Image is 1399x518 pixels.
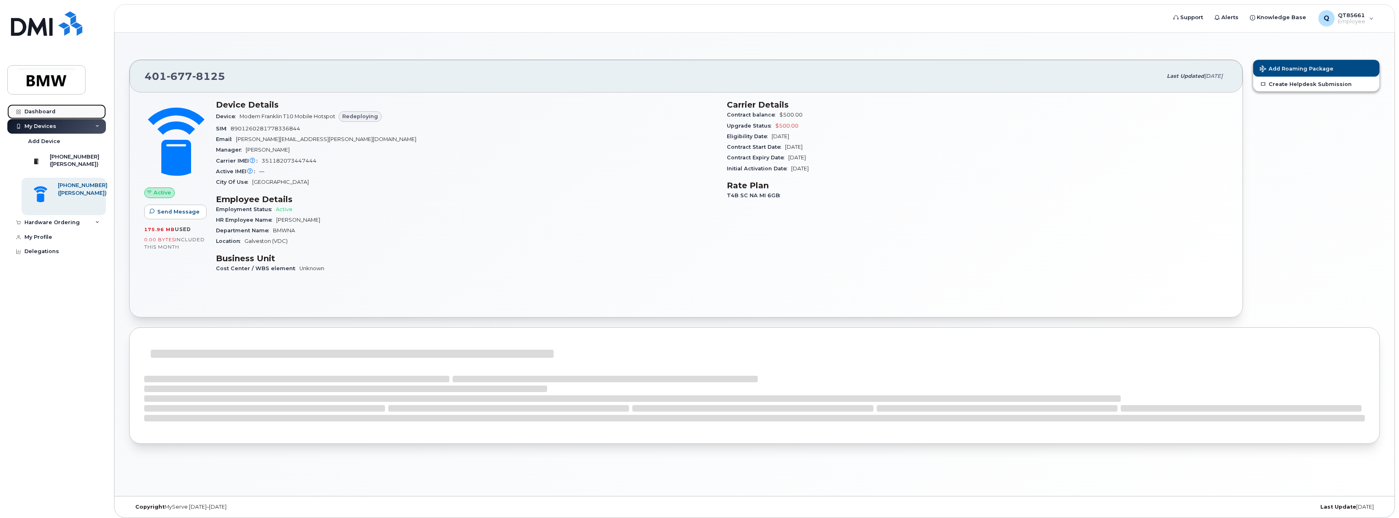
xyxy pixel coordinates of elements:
span: Carrier IMEI [216,158,262,164]
span: Email [216,136,236,142]
span: 175.96 MB [144,227,175,232]
span: HR Employee Name [216,217,276,223]
span: Upgrade Status [727,123,775,129]
span: 0.00 Bytes [144,237,175,242]
strong: Copyright [135,504,165,510]
a: Create Helpdesk Submission [1253,77,1379,91]
span: 8125 [192,70,225,82]
span: Manager [216,147,246,153]
span: T4B SC NA MI 6GB [727,192,784,198]
span: Device [216,113,240,119]
h3: Device Details [216,100,717,110]
div: MyServe [DATE]–[DATE] [129,504,546,510]
span: Contract Expiry Date [727,154,788,161]
strong: Last Update [1320,504,1356,510]
span: Initial Activation Date [727,165,791,172]
span: Add Roaming Package [1260,66,1333,73]
span: [DATE] [772,133,789,139]
span: Active IMEI [216,168,259,174]
h3: Rate Plan [727,181,1228,190]
span: 677 [167,70,192,82]
span: Last updated [1167,73,1204,79]
span: Department Name [216,227,273,234]
iframe: Messenger Launcher [1364,483,1393,512]
span: 351182073447444 [262,158,317,164]
span: Redeploying [342,112,378,120]
span: Active [276,206,293,212]
span: Galveston (VDC) [244,238,288,244]
span: Contract Start Date [727,144,785,150]
span: Unknown [299,265,324,271]
span: SIM [216,126,231,132]
span: BMWNA [273,227,295,234]
span: [DATE] [788,154,806,161]
button: Send Message [144,205,207,219]
span: Contract balance [727,112,779,118]
span: [DATE] [791,165,809,172]
span: [DATE] [1204,73,1223,79]
span: [DATE] [785,144,803,150]
span: Modem Franklin T10 Mobile Hotspot [240,113,335,119]
span: Active [154,189,171,196]
h3: Business Unit [216,253,717,263]
span: Location [216,238,244,244]
h3: Carrier Details [727,100,1228,110]
h3: Employee Details [216,194,717,204]
span: used [175,226,191,232]
span: — [259,168,264,174]
span: Employment Status [216,206,276,212]
button: Add Roaming Package [1253,60,1379,77]
span: Eligibility Date [727,133,772,139]
span: [PERSON_NAME][EMAIL_ADDRESS][PERSON_NAME][DOMAIN_NAME] [236,136,416,142]
span: Send Message [157,208,200,216]
span: $500.00 [779,112,803,118]
span: [PERSON_NAME] [276,217,320,223]
span: Cost Center / WBS element [216,265,299,271]
span: 8901260281778336844 [231,126,300,132]
span: [GEOGRAPHIC_DATA] [252,179,309,185]
div: [DATE] [963,504,1380,510]
span: [PERSON_NAME] [246,147,290,153]
span: City Of Use [216,179,252,185]
span: $500.00 [775,123,798,129]
span: 401 [145,70,225,82]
